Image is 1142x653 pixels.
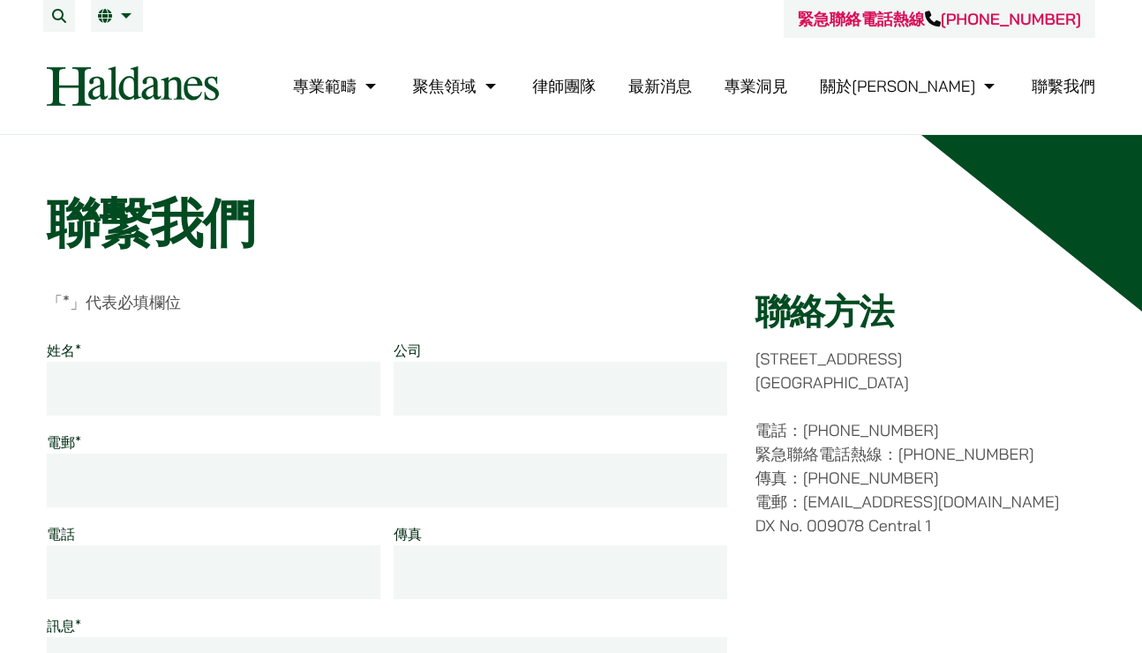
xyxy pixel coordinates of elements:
[755,418,1095,537] p: 電話：[PHONE_NUMBER] 緊急聯絡電話熱線：[PHONE_NUMBER] 傳真：[PHONE_NUMBER] 電郵：[EMAIL_ADDRESS][DOMAIN_NAME] DX No...
[820,76,999,96] a: 關於何敦
[47,525,75,543] label: 電話
[47,617,81,634] label: 訊息
[798,9,1081,29] a: 緊急聯絡電話熱線[PHONE_NUMBER]
[47,66,219,106] img: Logo of Haldanes
[1032,76,1095,96] a: 聯繫我們
[628,76,692,96] a: 最新消息
[394,525,422,543] label: 傳真
[47,290,727,314] p: 「 」代表必填欄位
[413,76,500,96] a: 聚焦領域
[532,76,596,96] a: 律師團隊
[755,290,1095,333] h2: 聯絡方法
[725,76,788,96] a: 專業洞見
[98,9,136,23] a: 繁
[293,76,380,96] a: 專業範疇
[47,342,81,359] label: 姓名
[47,433,81,451] label: 電郵
[47,191,1095,255] h1: 聯繫我們
[394,342,422,359] label: 公司
[755,347,1095,394] p: [STREET_ADDRESS] [GEOGRAPHIC_DATA]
